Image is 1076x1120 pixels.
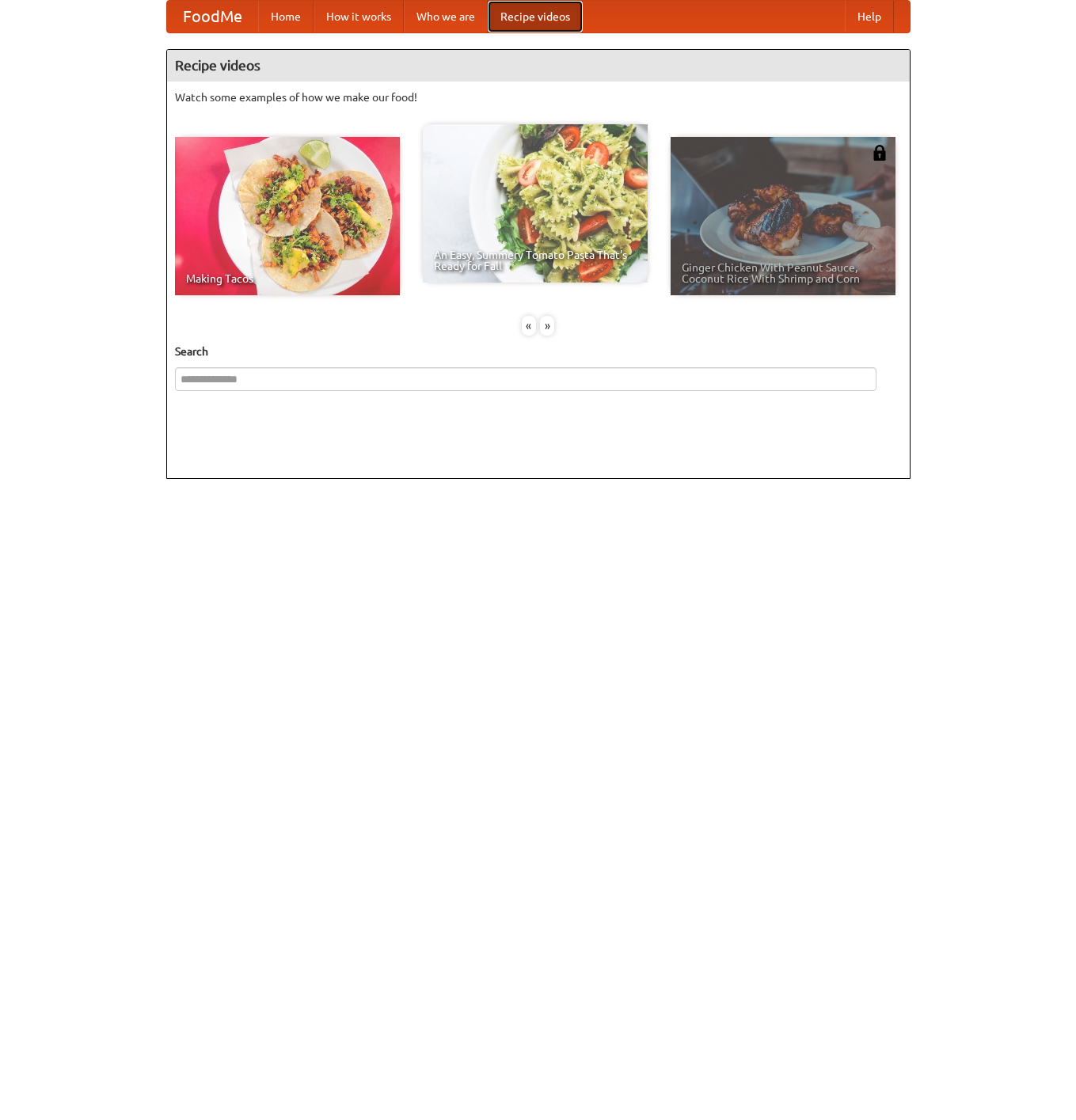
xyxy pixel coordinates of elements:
h4: Recipe videos [167,50,910,82]
p: Watch some examples of how we make our food! [175,89,902,105]
div: » [540,316,554,336]
a: FoodMe [167,1,258,32]
a: How it works [314,1,404,32]
a: An Easy, Summery Tomato Pasta That's Ready for Fall [423,124,648,283]
img: 483408.png [872,145,888,161]
span: Making Tacos [186,273,389,284]
a: Making Tacos [175,137,400,295]
h5: Search [175,344,902,359]
a: Recipe videos [488,1,583,32]
a: Who we are [404,1,488,32]
a: Home [258,1,314,32]
div: « [522,316,536,336]
a: Help [845,1,894,32]
span: An Easy, Summery Tomato Pasta That's Ready for Fall [434,249,637,271]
